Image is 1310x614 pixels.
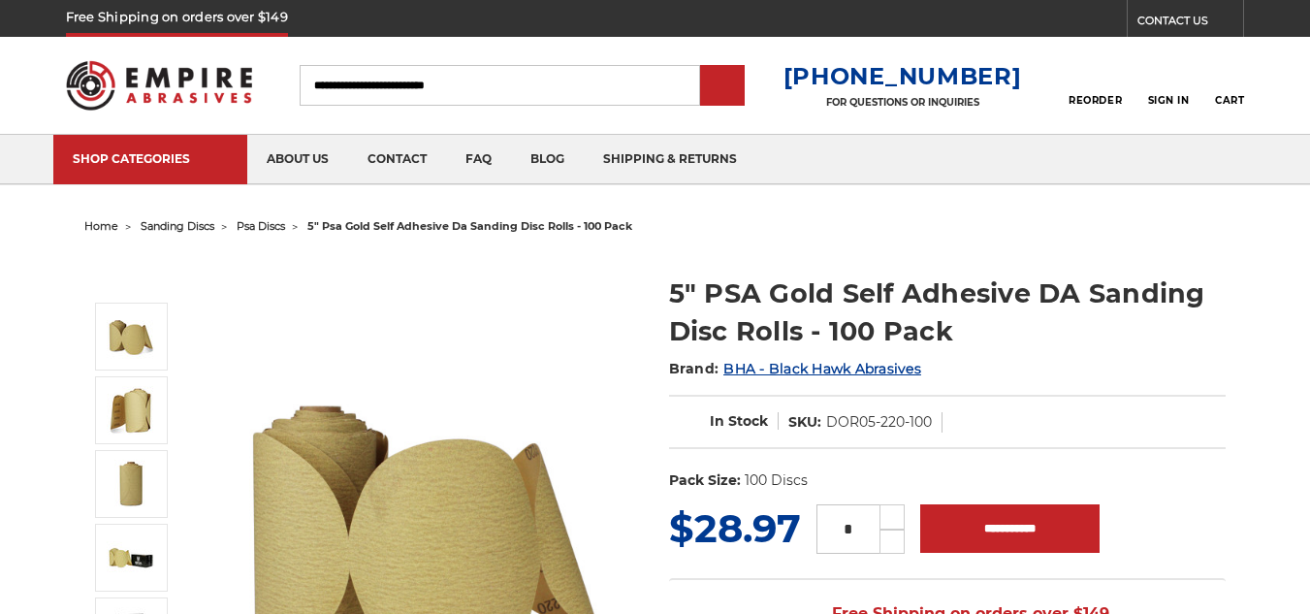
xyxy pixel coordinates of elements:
[348,135,446,184] a: contact
[511,135,584,184] a: blog
[783,96,1022,109] p: FOR QUESTIONS OR INQUIRIES
[307,219,632,233] span: 5" psa gold self adhesive da sanding disc rolls - 100 pack
[237,219,285,233] a: psa discs
[584,135,756,184] a: shipping & returns
[669,504,801,552] span: $28.97
[84,219,118,233] a: home
[745,470,808,491] dd: 100 Discs
[1215,94,1244,107] span: Cart
[669,360,719,377] span: Brand:
[141,219,214,233] a: sanding discs
[107,533,155,582] img: Black hawk abrasives gold psa discs on a roll
[669,275,1226,350] h1: 5" PSA Gold Self Adhesive DA Sanding Disc Rolls - 100 Pack
[1137,10,1243,37] a: CONTACT US
[107,312,155,361] img: 5" Sticky Backed Sanding Discs on a roll
[669,470,741,491] dt: Pack Size:
[723,360,921,377] a: BHA - Black Hawk Abrasives
[826,412,932,433] dd: DOR05-220-100
[66,48,252,121] img: Empire Abrasives
[53,135,247,184] a: SHOP CATEGORIES
[107,460,155,508] img: 5 inch gold discs on a roll
[788,412,821,433] dt: SKU:
[247,135,348,184] a: about us
[1215,64,1244,107] a: Cart
[1148,94,1190,107] span: Sign In
[1069,64,1122,106] a: Reorder
[1069,94,1122,107] span: Reorder
[710,412,768,430] span: In Stock
[73,151,228,166] div: SHOP CATEGORIES
[783,62,1022,90] a: [PHONE_NUMBER]
[446,135,511,184] a: faq
[107,386,155,435] img: 5" PSA Gold Sanding Discs on a Roll
[703,67,742,106] input: Submit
